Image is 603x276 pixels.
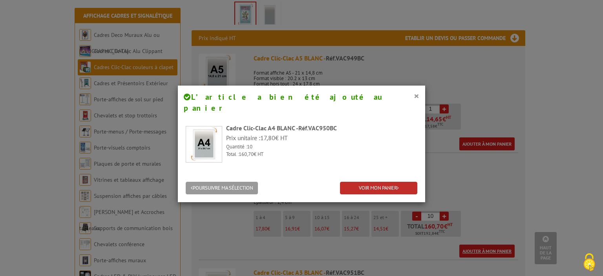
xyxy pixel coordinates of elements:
p: Total : € HT [226,151,417,158]
div: Cadre Clic-Clac A4 BLANC - [226,124,417,133]
p: Prix unitaire : € HT [226,133,417,143]
span: Réf.VAC950BC [298,124,337,132]
button: Cookies (fenêtre modale) [576,249,603,276]
span: 10 [247,143,252,150]
span: 17,80 [260,134,275,142]
span: 160,70 [239,151,254,157]
a: VOIR MON PANIER [340,182,417,195]
h4: L’article a bien été ajouté au panier [184,91,419,114]
img: Cookies (fenêtre modale) [579,252,599,272]
button: × [414,91,419,101]
button: POURSUIVRE MA SÉLECTION [186,182,258,195]
p: Quantité : [226,143,417,151]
